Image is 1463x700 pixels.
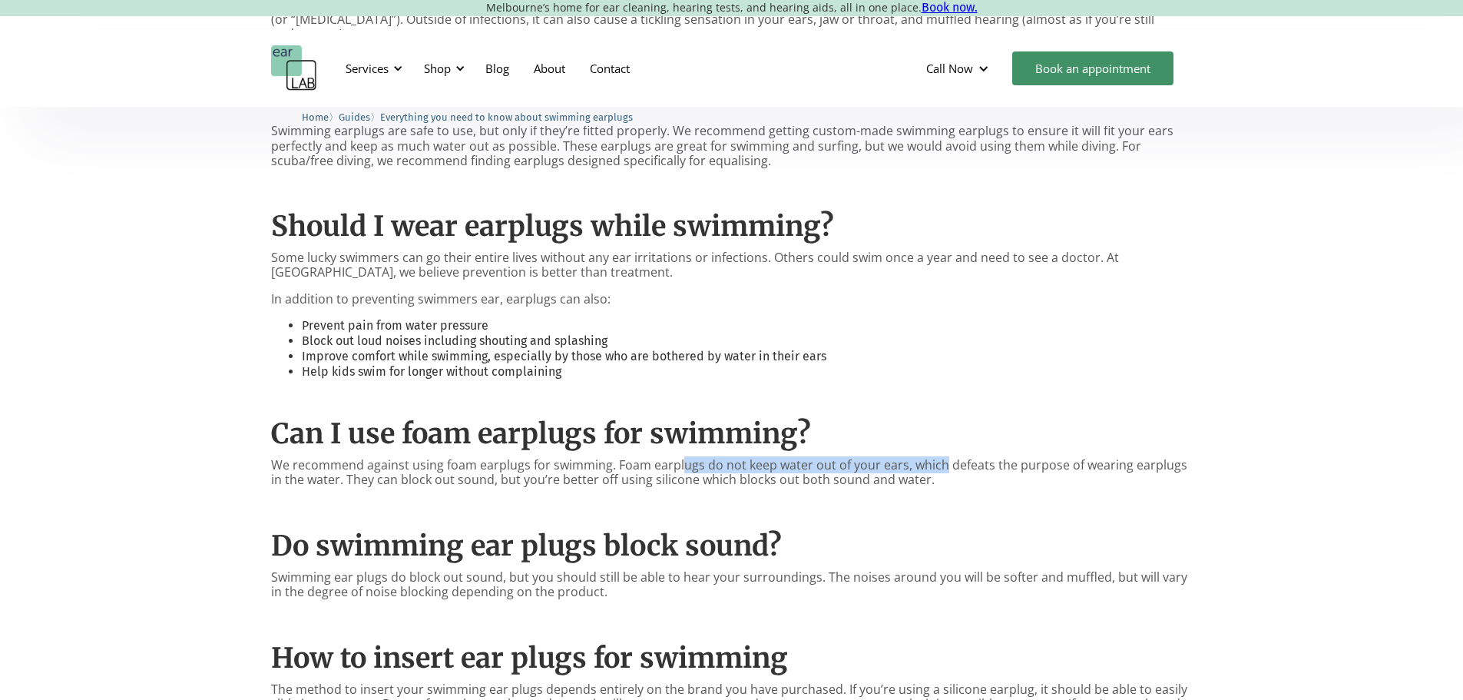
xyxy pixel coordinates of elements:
[302,364,1193,380] li: Help kids swim for longer without complaining
[302,109,339,125] li: 〉
[271,499,1193,514] p: ‍
[914,45,1005,91] div: Call Now
[271,529,1193,562] h2: Do swimming ear plugs block sound?
[380,111,633,123] span: Everything you need to know about swimming earplugs
[346,61,389,76] div: Services
[380,109,633,124] a: Everything you need to know about swimming earplugs
[271,250,1193,280] p: Some lucky swimmers can go their entire lives without any ear irritations or infections. Others c...
[302,333,1193,349] li: Block out loud noises including shouting and splashing
[271,642,1193,675] h2: How to insert ear plugs for swimming
[271,124,1193,168] p: Swimming earplugs are safe to use, but only if they’re fitted properly. We recommend getting cust...
[271,180,1193,194] p: ‍
[339,109,370,124] a: Guides
[271,210,1193,243] h2: Should I wear earplugs while swimming?
[926,61,973,76] div: Call Now
[339,109,380,125] li: 〉
[271,570,1193,599] p: Swimming ear plugs do block out sound, but you should still be able to hear your surroundings. Th...
[339,111,370,123] span: Guides
[271,611,1193,625] p: ‍
[415,45,469,91] div: Shop
[302,349,1193,364] li: Improve comfort while swimming, especially by those who are bothered by water in their ears
[271,387,1193,402] p: ‍
[271,292,1193,307] p: In addition to preventing swimmers ear, earplugs can also:
[336,45,407,91] div: Services
[271,458,1193,487] p: We recommend against using foam earplugs for swimming. Foam earplugs do not keep water out of you...
[1012,51,1173,85] a: Book an appointment
[578,46,642,91] a: Contact
[271,45,317,91] a: home
[302,318,1193,333] li: Prevent pain from water pressure
[473,46,521,91] a: Blog
[521,46,578,91] a: About
[302,111,329,123] span: Home
[302,109,329,124] a: Home
[424,61,451,76] div: Shop
[271,417,1193,450] h2: Can I use foam earplugs for swimming?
